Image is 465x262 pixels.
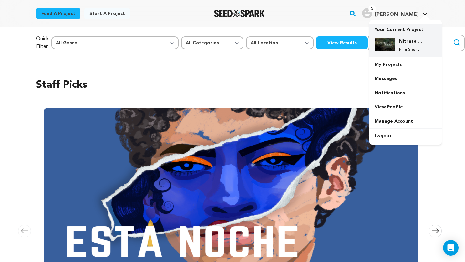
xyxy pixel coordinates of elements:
span: 5 [368,5,376,12]
img: user.png [362,8,372,18]
span: [PERSON_NAME] [375,12,418,17]
a: Start a project [84,8,130,19]
a: Notifications [369,86,442,100]
a: Messages [369,72,442,86]
p: Your Current Project [375,24,437,33]
a: Logout [369,129,442,143]
h4: Nitrate Blooms [399,38,422,45]
span: Gabriel Busaneli S.'s Profile [361,7,429,20]
div: Gabriel Busaneli S.'s Profile [362,8,418,18]
p: Quick Filter [36,35,49,51]
a: Seed&Spark Homepage [214,10,265,17]
a: Fund a project [36,8,80,19]
img: Seed&Spark Logo Dark Mode [214,10,265,17]
div: Open Intercom Messenger [443,240,459,256]
img: d9858f1edb0f5ac0.jpg [375,38,395,51]
input: Search for a specific project [368,35,465,51]
a: Manage Account [369,114,442,128]
a: View Profile [369,100,442,114]
p: Film Short [399,47,422,52]
h2: Staff Picks [36,77,429,93]
a: My Projects [369,57,442,72]
a: Gabriel Busaneli S.'s Profile [361,7,429,18]
a: Your Current Project Nitrate Blooms Film Short [375,24,437,57]
button: View Results [316,36,368,49]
